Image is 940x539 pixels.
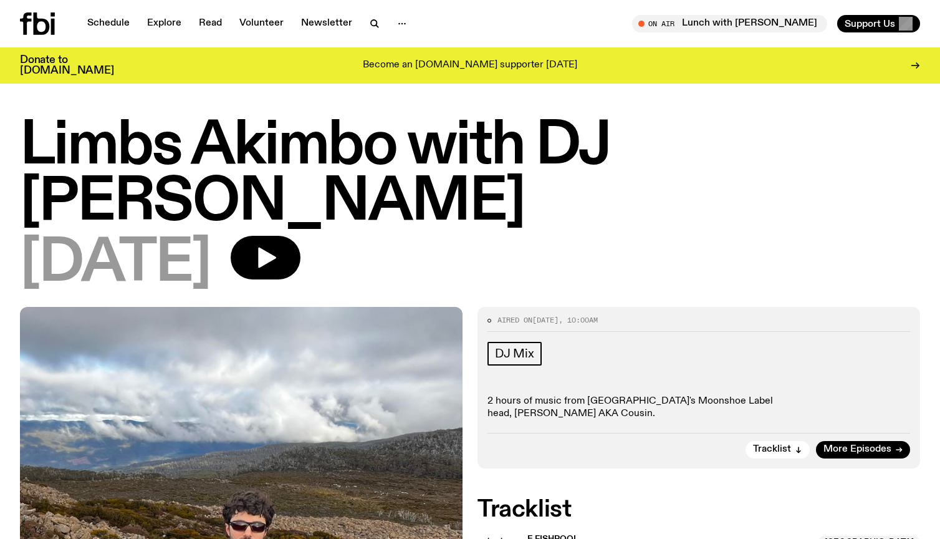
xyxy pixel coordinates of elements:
a: Read [191,15,229,32]
span: , 10:00am [559,315,598,325]
h3: Donate to [DOMAIN_NAME] [20,55,114,76]
span: Aired on [497,315,532,325]
a: Newsletter [294,15,360,32]
a: Volunteer [232,15,291,32]
span: DJ Mix [495,347,534,361]
span: More Episodes [823,445,891,454]
a: Explore [140,15,189,32]
button: Tracklist [746,441,810,459]
button: Support Us [837,15,920,32]
p: 2 hours of music from [GEOGRAPHIC_DATA]'s Moonshoe Label head, [PERSON_NAME] AKA Cousin. [487,396,910,419]
span: [DATE] [20,236,211,292]
h2: Tracklist [477,498,920,521]
span: Tracklist [753,445,791,454]
a: DJ Mix [487,342,542,366]
span: [DATE] [532,315,559,325]
span: Support Us [845,18,895,29]
h1: Limbs Akimbo with DJ [PERSON_NAME] [20,119,920,231]
a: Schedule [80,15,137,32]
p: Become an [DOMAIN_NAME] supporter [DATE] [363,60,577,71]
button: On AirLunch with [PERSON_NAME] [632,15,827,32]
a: More Episodes [816,441,910,459]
